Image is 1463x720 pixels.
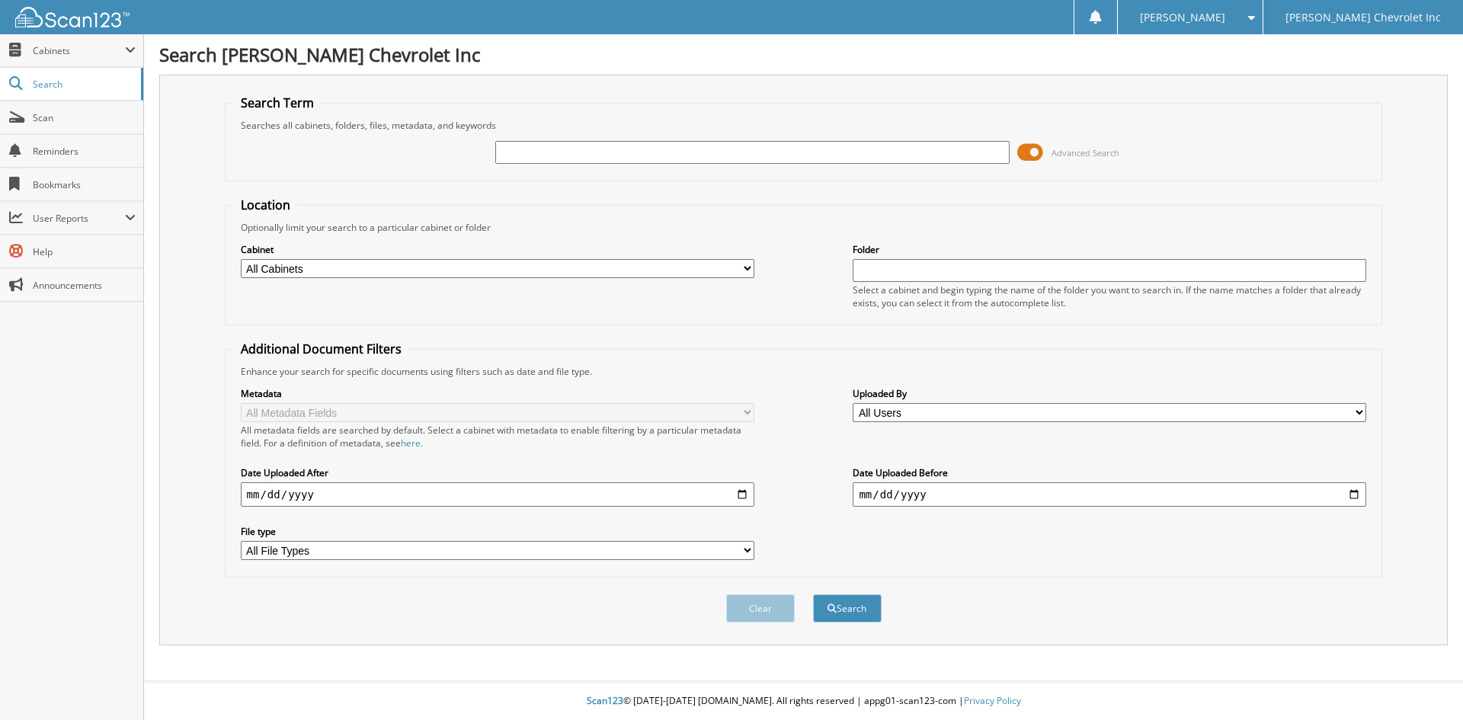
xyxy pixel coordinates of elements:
[241,243,754,256] label: Cabinet
[853,243,1366,256] label: Folder
[33,145,136,158] span: Reminders
[33,78,133,91] span: Search
[587,694,623,707] span: Scan123
[233,94,322,111] legend: Search Term
[241,424,754,450] div: All metadata fields are searched by default. Select a cabinet with metadata to enable filtering b...
[401,437,421,450] a: here
[33,212,125,225] span: User Reports
[964,694,1021,707] a: Privacy Policy
[233,197,298,213] legend: Location
[241,525,754,538] label: File type
[33,44,125,57] span: Cabinets
[1285,13,1441,22] span: [PERSON_NAME] Chevrolet Inc
[144,683,1463,720] div: © [DATE]-[DATE] [DOMAIN_NAME]. All rights reserved | appg01-scan123-com |
[241,482,754,507] input: start
[853,387,1366,400] label: Uploaded By
[813,594,882,622] button: Search
[233,365,1375,378] div: Enhance your search for specific documents using filters such as date and file type.
[726,594,795,622] button: Clear
[159,42,1448,67] h1: Search [PERSON_NAME] Chevrolet Inc
[853,466,1366,479] label: Date Uploaded Before
[33,178,136,191] span: Bookmarks
[233,341,409,357] legend: Additional Document Filters
[233,119,1375,132] div: Searches all cabinets, folders, files, metadata, and keywords
[233,221,1375,234] div: Optionally limit your search to a particular cabinet or folder
[241,387,754,400] label: Metadata
[33,279,136,292] span: Announcements
[33,245,136,258] span: Help
[33,111,136,124] span: Scan
[853,283,1366,309] div: Select a cabinet and begin typing the name of the folder you want to search in. If the name match...
[1052,147,1119,158] span: Advanced Search
[15,7,130,27] img: scan123-logo-white.svg
[853,482,1366,507] input: end
[241,466,754,479] label: Date Uploaded After
[1140,13,1225,22] span: [PERSON_NAME]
